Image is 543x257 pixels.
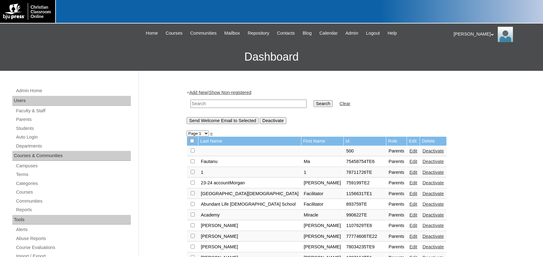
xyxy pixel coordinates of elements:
td: 500 [344,146,386,156]
td: Parents [386,178,407,188]
input: Deactivate [260,117,286,124]
td: [PERSON_NAME] [301,221,344,231]
a: Deactivate [422,212,444,217]
a: Repository [245,30,272,37]
td: Id [344,137,386,146]
a: Edit [409,170,417,175]
a: Terms [15,171,131,178]
div: Courses & Communities [12,151,131,161]
td: 1 [301,167,344,178]
span: Communities [190,30,217,37]
a: Home [143,30,161,37]
td: [PERSON_NAME] [198,221,301,231]
span: Contacts [277,30,295,37]
a: Deactivate [422,223,444,228]
div: Users [12,96,131,106]
a: Departments [15,142,131,150]
td: First Name [301,137,344,146]
img: Karen Lawton [498,27,513,42]
a: Auto Login [15,133,131,141]
input: Search [190,100,307,108]
a: Deactivate [422,180,444,185]
td: Role [386,137,407,146]
span: Repository [248,30,269,37]
td: Parents [386,167,407,178]
td: Last Name [198,137,301,146]
td: [PERSON_NAME] [301,178,344,188]
td: [PERSON_NAME] [301,242,344,252]
img: logo-white.png [3,3,52,20]
a: Deactivate [422,170,444,175]
h3: Dashboard [3,43,540,71]
a: Mailbox [221,30,243,37]
a: Edit [409,180,417,185]
td: Facilitator [301,199,344,210]
a: Reports [15,206,131,214]
a: Help [384,30,400,37]
a: Communities [187,30,220,37]
td: 75458754TE6 [344,156,386,167]
div: + | [187,89,492,124]
a: Parents [15,116,131,123]
td: Fautanu [198,156,301,167]
input: Send Welcome Email to Selected [187,117,259,124]
span: Blog [303,30,312,37]
a: Courses [15,188,131,196]
a: Edit [409,212,417,217]
span: Mailbox [224,30,240,37]
a: Deactivate [422,159,444,164]
td: 990622TE [344,210,386,221]
a: Show Non-registered [209,90,251,95]
a: Edit [409,202,417,207]
td: 1107629TE6 [344,221,386,231]
div: [PERSON_NAME] [454,27,537,42]
a: Contacts [274,30,298,37]
td: 23-24 accountMorgan [198,178,301,188]
a: Deactivate [422,202,444,207]
a: Clear [339,101,350,106]
td: [PERSON_NAME] [198,231,301,242]
td: 759199TE2 [344,178,386,188]
td: Parents [386,156,407,167]
td: Parents [386,146,407,156]
a: Students [15,125,131,132]
a: Logout [363,30,383,37]
a: Deactivate [422,244,444,249]
td: 1 [198,167,301,178]
span: Help [388,30,397,37]
a: Calendar [316,30,341,37]
a: Edit [409,223,417,228]
td: 77774606TE22 [344,231,386,242]
td: 1156631TE1 [344,189,386,199]
a: Communities [15,197,131,205]
span: Logout [366,30,380,37]
td: Parents [386,210,407,221]
a: Categories [15,180,131,187]
a: Alerts [15,226,131,233]
td: [PERSON_NAME] [198,242,301,252]
a: Deactivate [422,191,444,196]
a: » [210,131,213,136]
td: Parents [386,221,407,231]
td: Parents [386,199,407,210]
td: Miracle [301,210,344,221]
span: Home [146,30,158,37]
td: Facilitator [301,189,344,199]
a: Abuse Reports [15,235,131,242]
input: Search [313,100,333,107]
td: 78711726TE [344,167,386,178]
span: Admin [346,30,359,37]
a: Edit [409,234,417,239]
td: Delete [420,137,446,146]
td: Academy [198,210,301,221]
td: 78034235TE9 [344,242,386,252]
a: Course Evaluations [15,244,131,251]
span: Calendar [319,30,338,37]
td: Abundant Life [DEMOGRAPHIC_DATA] School [198,199,301,210]
td: Ma [301,156,344,167]
a: Add New [189,90,208,95]
div: Tools [12,215,131,225]
a: Deactivate [422,234,444,239]
a: Edit [409,244,417,249]
a: Deactivate [422,148,444,153]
